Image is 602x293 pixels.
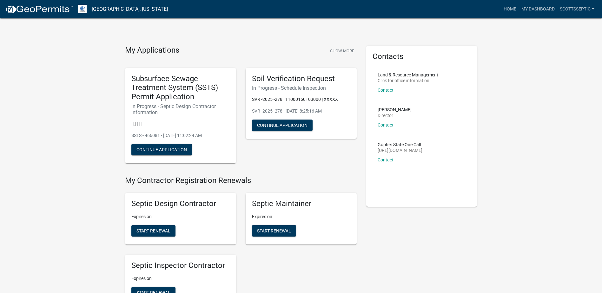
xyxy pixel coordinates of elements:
[125,176,357,185] h4: My Contractor Registration Renewals
[378,122,394,127] a: Contact
[252,199,350,208] h5: Septic Maintainer
[131,144,192,155] button: Continue Application
[557,3,597,15] a: scottsseptic
[131,74,230,101] h5: Subsurface Sewage Treatment System (SSTS) Permit Application
[378,107,412,112] p: [PERSON_NAME]
[373,52,471,61] h5: Contacts
[131,261,230,270] h5: Septic Inspector Contractor
[252,74,350,83] h5: Soil Verification Request
[501,3,519,15] a: Home
[131,225,175,237] button: Start Renewal
[378,73,438,77] p: Land & Resource Management
[125,46,179,55] h4: My Applications
[92,4,168,15] a: [GEOGRAPHIC_DATA], [US_STATE]
[252,225,296,237] button: Start Renewal
[252,96,350,103] p: SVR -2025 -278 | 11000160103000 | XXXXX
[252,213,350,220] p: Expires on
[519,3,557,15] a: My Dashboard
[257,228,291,233] span: Start Renewal
[131,199,230,208] h5: Septic Design Contractor
[136,228,170,233] span: Start Renewal
[378,113,412,118] p: Director
[378,148,422,153] p: [URL][DOMAIN_NAME]
[131,213,230,220] p: Expires on
[252,108,350,114] p: SVR -2025 -278 - [DATE] 8:25:16 AM
[131,275,230,282] p: Expires on
[252,120,313,131] button: Continue Application
[378,88,394,93] a: Contact
[327,46,357,56] button: Show More
[378,142,422,147] p: Gopher State One Call
[252,85,350,91] h6: In Progress - Schedule Inspection
[378,157,394,162] a: Contact
[131,132,230,139] p: SSTS - 466081 - [DATE] 11:02:24 AM
[131,103,230,115] h6: In Progress - Septic Design Contractor Information
[378,78,438,83] p: Click for office information:
[78,5,87,13] img: Otter Tail County, Minnesota
[131,120,230,127] p: | [] | | |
